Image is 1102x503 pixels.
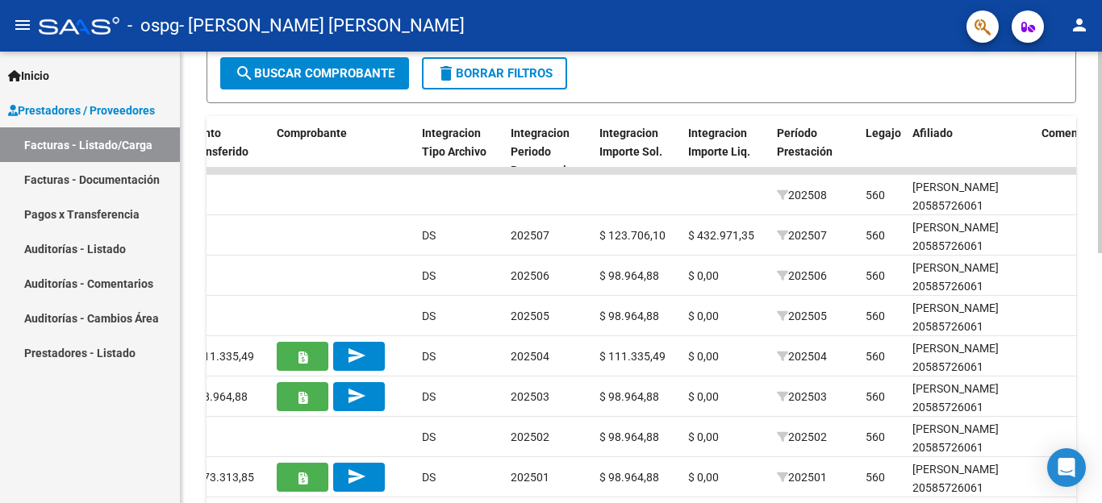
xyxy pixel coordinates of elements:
span: Comprobante [277,127,347,139]
div: 560 [866,227,885,245]
span: $ 98.964,88 [599,471,659,484]
div: 560 [866,267,885,285]
button: Buscar Comprobante [220,57,409,89]
div: [PERSON_NAME] 20585726061 [912,259,1029,296]
span: 202503 [511,390,549,403]
datatable-header-cell: Integracion Periodo Presentacion [504,116,593,187]
datatable-header-cell: Integracion Importe Liq. [682,116,770,187]
span: $ 111.335,49 [188,350,254,363]
span: - ospg [127,8,179,44]
span: Legajo [866,127,901,139]
span: $ 0,00 [688,390,719,403]
span: Borrar Filtros [436,66,553,81]
div: 560 [866,468,885,487]
span: $ 98.964,88 [599,269,659,282]
span: $ 98.964,88 [188,390,248,403]
datatable-header-cell: Afiliado [906,116,1035,187]
mat-icon: person [1070,15,1089,35]
span: $ 0,00 [688,430,719,443]
div: 560 [866,428,885,447]
span: 202507 [777,229,827,242]
span: Integracion Periodo Presentacion [511,127,579,177]
span: $ 0,00 [688,471,719,484]
span: $ 573.313,85 [188,471,254,484]
span: DS [422,390,436,403]
span: 202505 [777,310,827,322]
div: 560 [866,307,885,326]
span: 202506 [777,269,827,282]
mat-icon: search [235,64,254,83]
span: DS [422,269,436,282]
span: $ 123.706,10 [599,229,666,242]
span: 202505 [511,310,549,322]
span: Inicio [8,67,49,85]
datatable-header-cell: Monto Transferido [182,116,270,187]
span: $ 0,00 [688,310,719,322]
mat-icon: send [347,386,366,405]
span: 202504 [511,350,549,363]
span: Prestadores / Proveedores [8,102,155,119]
div: [PERSON_NAME] 20585726061 [912,218,1029,256]
span: DS [422,350,436,363]
span: Monto Transferido [188,127,248,158]
div: [PERSON_NAME] 20585726061 [912,339,1029,376]
div: [PERSON_NAME] 20585726061 [912,299,1029,336]
span: Integracion Tipo Archivo [422,127,486,158]
span: Afiliado [912,127,953,139]
span: $ 432.971,35 [688,229,754,242]
div: 560 [866,186,885,205]
mat-icon: menu [13,15,32,35]
div: [PERSON_NAME] 20585726061 [912,380,1029,417]
span: 202508 [777,189,827,202]
span: $ 0,00 [688,269,719,282]
span: 202501 [511,471,549,484]
div: [PERSON_NAME] 20585726061 [912,178,1029,215]
span: $ 98.964,88 [599,310,659,322]
span: 202503 [777,390,827,403]
span: DS [422,471,436,484]
span: 202501 [777,471,827,484]
span: DS [422,229,436,242]
div: Open Intercom Messenger [1047,448,1086,487]
button: Borrar Filtros [422,57,567,89]
span: Integracion Importe Sol. [599,127,662,158]
span: Buscar Comprobante [235,66,394,81]
div: [PERSON_NAME] 20585726061 [912,420,1029,457]
span: 202506 [511,269,549,282]
span: Integracion Importe Liq. [688,127,750,158]
span: DS [422,430,436,443]
datatable-header-cell: Período Prestación [770,116,859,187]
span: $ 111.335,49 [599,350,666,363]
mat-icon: send [347,467,366,486]
span: Período Prestación [777,127,833,158]
div: [PERSON_NAME] 20585726061 [912,460,1029,497]
span: 202507 [511,229,549,242]
div: 560 [866,388,885,406]
span: 202502 [777,430,827,443]
mat-icon: delete [436,64,456,83]
span: $ 0,00 [688,350,719,363]
span: 202502 [511,430,549,443]
span: 202504 [777,350,827,363]
datatable-header-cell: Legajo [859,116,906,187]
datatable-header-cell: Comprobante [270,116,415,187]
datatable-header-cell: Integracion Importe Sol. [593,116,682,187]
div: 560 [866,347,885,366]
mat-icon: send [347,346,366,365]
span: - [PERSON_NAME] [PERSON_NAME] [179,8,465,44]
datatable-header-cell: Integracion Tipo Archivo [415,116,504,187]
span: $ 98.964,88 [599,390,659,403]
span: $ 98.964,88 [599,430,659,443]
span: DS [422,310,436,322]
